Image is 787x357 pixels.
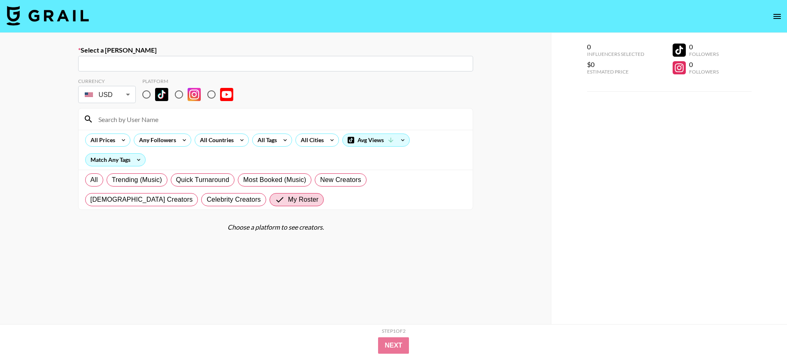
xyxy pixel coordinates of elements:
[587,43,644,51] div: 0
[176,175,230,185] span: Quick Turnaround
[91,195,193,205] span: [DEMOGRAPHIC_DATA] Creators
[220,88,233,101] img: YouTube
[91,175,98,185] span: All
[7,6,89,25] img: Grail Talent
[188,88,201,101] img: Instagram
[80,88,134,102] div: USD
[378,337,409,354] button: Next
[142,78,240,84] div: Platform
[155,88,168,101] img: TikTok
[288,195,318,205] span: My Roster
[207,195,261,205] span: Celebrity Creators
[134,134,178,146] div: Any Followers
[195,134,235,146] div: All Countries
[320,175,361,185] span: New Creators
[86,154,145,166] div: Match Any Tags
[689,69,719,75] div: Followers
[253,134,279,146] div: All Tags
[243,175,306,185] span: Most Booked (Music)
[587,60,644,69] div: $0
[78,78,136,84] div: Currency
[382,328,406,334] div: Step 1 of 2
[587,51,644,57] div: Influencers Selected
[296,134,325,146] div: All Cities
[587,69,644,75] div: Estimated Price
[689,60,719,69] div: 0
[93,113,468,126] input: Search by User Name
[769,8,785,25] button: open drawer
[689,43,719,51] div: 0
[78,223,473,231] div: Choose a platform to see creators.
[112,175,162,185] span: Trending (Music)
[78,46,473,54] label: Select a [PERSON_NAME]
[86,134,117,146] div: All Prices
[689,51,719,57] div: Followers
[343,134,409,146] div: Avg Views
